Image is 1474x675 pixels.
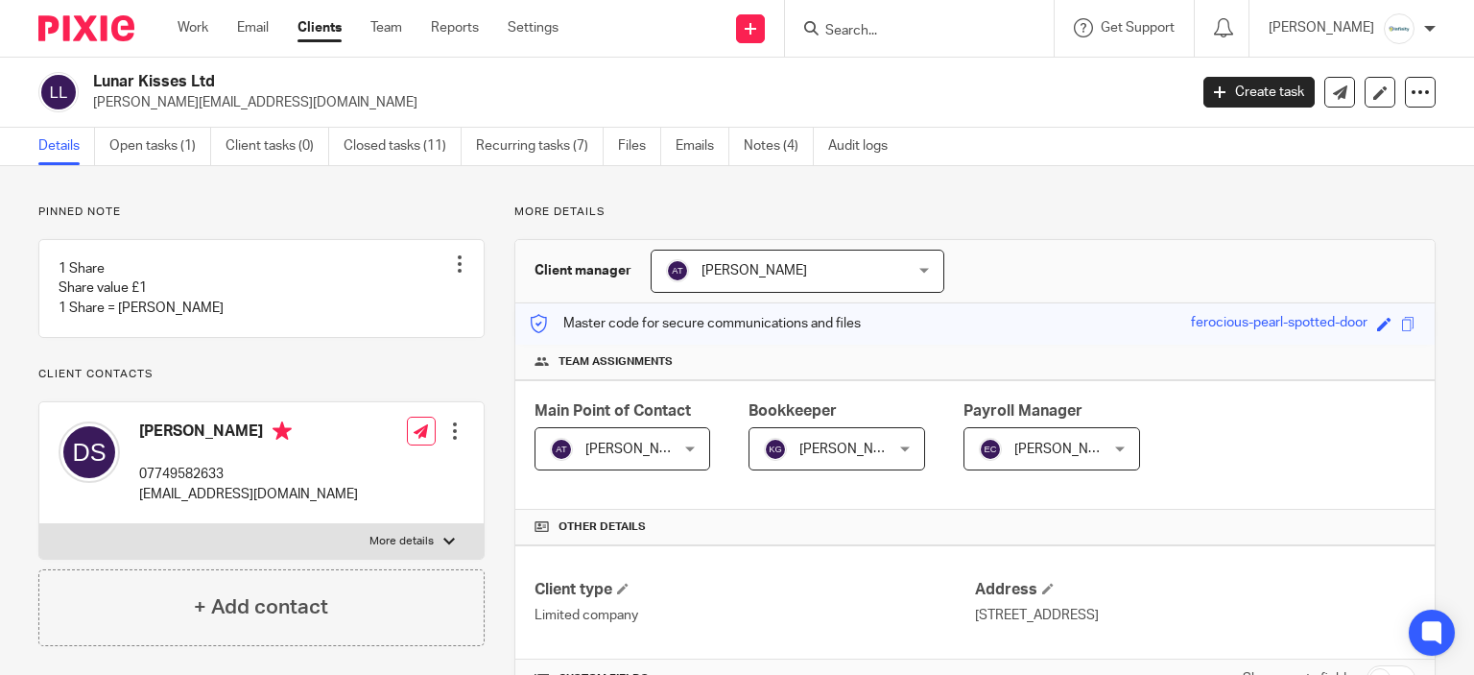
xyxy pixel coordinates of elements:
[744,128,814,165] a: Notes (4)
[139,422,358,446] h4: [PERSON_NAME]
[749,403,837,419] span: Bookkeeper
[764,438,787,461] img: svg%3E
[676,128,729,165] a: Emails
[38,205,485,220] p: Pinned note
[297,18,342,37] a: Clients
[1203,77,1315,108] a: Create task
[1269,18,1374,37] p: [PERSON_NAME]
[535,403,691,419] span: Main Point of Contact
[535,261,631,280] h3: Client manager
[585,443,691,456] span: [PERSON_NAME]
[93,72,959,92] h2: Lunar Kisses Ltd
[618,128,661,165] a: Files
[369,534,434,549] p: More details
[139,465,358,484] p: 07749582633
[226,128,329,165] a: Client tasks (0)
[38,72,79,112] img: svg%3E
[194,592,328,622] h4: + Add contact
[370,18,402,37] a: Team
[139,485,358,504] p: [EMAIL_ADDRESS][DOMAIN_NAME]
[93,93,1175,112] p: [PERSON_NAME][EMAIL_ADDRESS][DOMAIN_NAME]
[963,403,1082,419] span: Payroll Manager
[431,18,479,37] a: Reports
[559,354,673,370] span: Team assignments
[828,128,902,165] a: Audit logs
[1384,13,1415,44] img: Infinity%20Logo%20with%20Whitespace%20.png
[1191,313,1367,335] div: ferocious-pearl-spotted-door
[273,422,292,441] i: Primary
[38,15,134,41] img: Pixie
[109,128,211,165] a: Open tasks (1)
[550,438,573,461] img: svg%3E
[799,443,905,456] span: [PERSON_NAME]
[979,438,1002,461] img: svg%3E
[1014,443,1120,456] span: [PERSON_NAME]
[701,264,807,277] span: [PERSON_NAME]
[476,128,604,165] a: Recurring tasks (7)
[666,259,689,282] img: svg%3E
[535,580,975,600] h4: Client type
[535,606,975,625] p: Limited company
[823,23,996,40] input: Search
[344,128,462,165] a: Closed tasks (11)
[178,18,208,37] a: Work
[59,422,120,483] img: svg%3E
[975,580,1415,600] h4: Address
[38,128,95,165] a: Details
[514,205,1436,220] p: More details
[38,367,485,382] p: Client contacts
[559,519,646,535] span: Other details
[237,18,269,37] a: Email
[530,314,861,333] p: Master code for secure communications and files
[1101,21,1175,35] span: Get Support
[975,606,1415,625] p: [STREET_ADDRESS]
[508,18,559,37] a: Settings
